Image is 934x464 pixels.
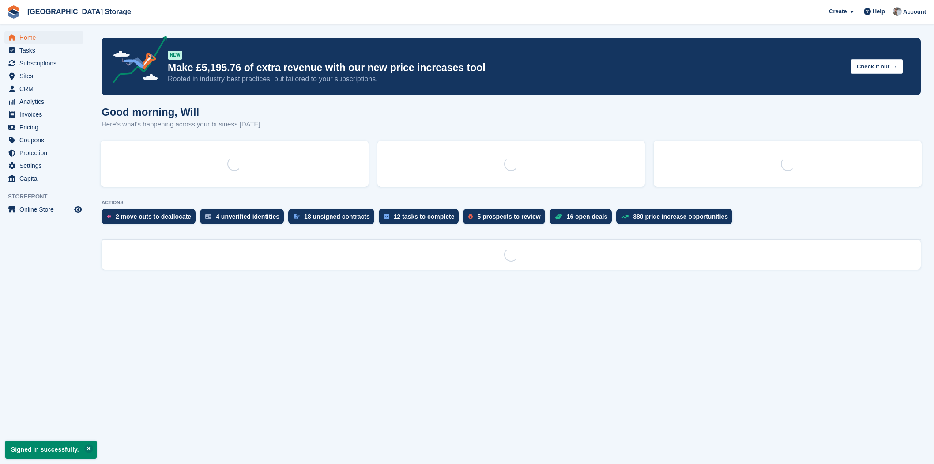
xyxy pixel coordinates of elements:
p: ACTIONS [102,200,921,205]
span: Subscriptions [19,57,72,69]
span: Pricing [19,121,72,133]
p: Make £5,195.76 of extra revenue with our new price increases tool [168,61,844,74]
a: Preview store [73,204,83,215]
a: menu [4,160,83,172]
a: menu [4,147,83,159]
div: 18 unsigned contracts [304,213,370,220]
img: move_outs_to_deallocate_icon-f764333ba52eb49d3ac5e1228854f67142a1ed5810a6f6cc68b1a99e826820c5.svg [107,214,111,219]
div: 16 open deals [567,213,608,220]
span: CRM [19,83,72,95]
a: menu [4,203,83,216]
button: Check it out → [851,59,903,74]
a: menu [4,121,83,133]
a: menu [4,134,83,146]
a: menu [4,57,83,69]
span: Home [19,31,72,44]
span: Coupons [19,134,72,146]
p: Signed in successfully. [5,441,97,459]
p: Here's what's happening across your business [DATE] [102,119,260,129]
span: Analytics [19,95,72,108]
span: Settings [19,160,72,172]
a: menu [4,108,83,121]
p: Rooted in industry best practices, but tailored to your subscriptions. [168,74,844,84]
img: contract_signature_icon-13c848040528278c33f63329250d36e43548de30e8caae1d1a13099fd9432cc5.svg [294,214,300,219]
span: Create [829,7,847,16]
a: 380 price increase opportunities [616,209,737,228]
span: Online Store [19,203,72,216]
a: 4 unverified identities [200,209,288,228]
img: stora-icon-8386f47178a22dfd0bd8f6a31ec36ba5ce8667c1dd55bd0f319d3a0aa187defe.svg [7,5,20,19]
div: 12 tasks to complete [394,213,455,220]
a: menu [4,83,83,95]
a: 5 prospects to review [463,209,549,228]
a: menu [4,31,83,44]
img: deal-1b604bf984904fb50ccaf53a9ad4b4a5d6e5aea283cecdc64d6e3604feb123c2.svg [555,213,562,220]
img: price-adjustments-announcement-icon-8257ccfd72463d97f412b2fc003d46551f7dbcb40ab6d574587a9cd5c0d94... [105,36,167,86]
img: verify_identity-adf6edd0f0f0b5bbfe63781bf79b02c33cf7c696d77639b501bdc392416b5a36.svg [205,214,211,219]
span: Invoices [19,108,72,121]
a: 16 open deals [550,209,617,228]
img: price_increase_opportunities-93ffe204e8149a01c8c9dc8f82e8f89637d9d84a8eef4429ea346261dce0b2c0.svg [621,215,629,219]
a: menu [4,70,83,82]
a: menu [4,44,83,57]
a: 2 move outs to deallocate [102,209,200,228]
span: Capital [19,172,72,185]
span: Storefront [8,192,88,201]
span: Account [903,8,926,16]
span: Tasks [19,44,72,57]
h1: Good morning, Will [102,106,260,118]
a: menu [4,172,83,185]
a: menu [4,95,83,108]
img: prospect-51fa495bee0391a8d652442698ab0144808aea92771e9ea1ae160a38d050c398.svg [468,214,473,219]
img: task-75834270c22a3079a89374b754ae025e5fb1db73e45f91037f5363f120a921f8.svg [384,214,389,219]
div: NEW [168,51,182,60]
a: 12 tasks to complete [379,209,463,228]
span: Sites [19,70,72,82]
span: Help [873,7,885,16]
div: 5 prospects to review [477,213,540,220]
a: [GEOGRAPHIC_DATA] Storage [24,4,135,19]
a: 18 unsigned contracts [288,209,379,228]
div: 380 price increase opportunities [633,213,728,220]
span: Protection [19,147,72,159]
img: Will Strivens [893,7,902,16]
div: 2 move outs to deallocate [116,213,191,220]
div: 4 unverified identities [216,213,279,220]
